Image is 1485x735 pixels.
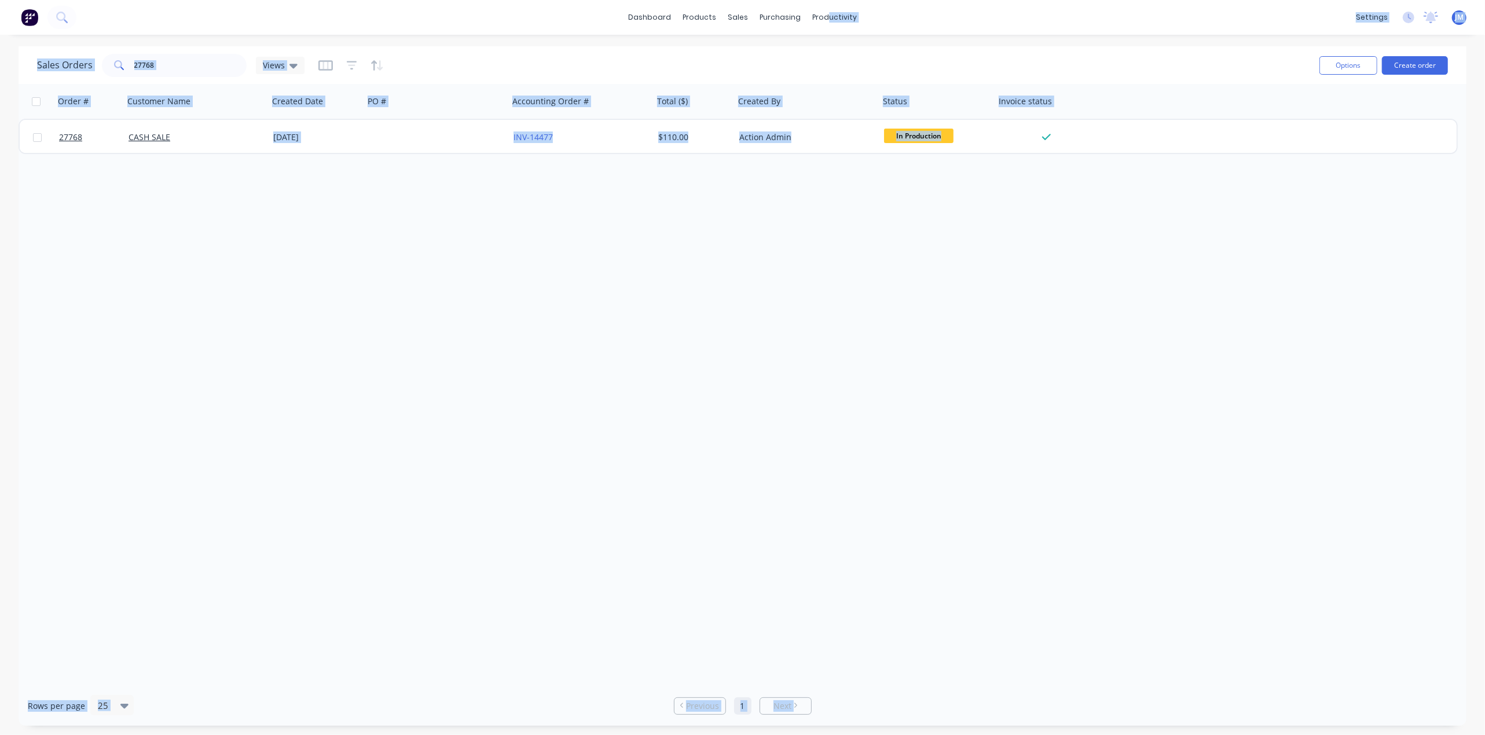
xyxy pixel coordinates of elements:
div: Customer Name [127,96,190,107]
div: Total ($) [657,96,688,107]
div: purchasing [754,9,806,26]
div: Action Admin [739,131,868,143]
span: Previous [686,700,719,712]
span: In Production [884,129,954,143]
span: Views [263,59,285,71]
span: Next [773,700,791,712]
a: CASH SALE [129,131,170,142]
button: Options [1319,56,1377,75]
span: Rows per page [28,700,85,712]
a: 27768 [59,120,129,155]
a: Previous page [674,700,725,712]
div: PO # [368,96,386,107]
div: Status [883,96,907,107]
div: sales [722,9,754,26]
a: dashboard [622,9,677,26]
a: Page 1 is your current page [734,697,751,715]
span: JM [1455,12,1464,23]
div: Invoice status [999,96,1052,107]
a: INV-14477 [514,131,553,142]
span: 27768 [59,131,82,143]
div: $110.00 [658,131,727,143]
div: Order # [58,96,89,107]
img: Factory [21,9,38,26]
div: products [677,9,722,26]
ul: Pagination [669,697,816,715]
div: Accounting Order # [512,96,589,107]
button: Create order [1382,56,1448,75]
h1: Sales Orders [37,60,93,71]
div: Created Date [272,96,323,107]
div: settings [1350,9,1394,26]
a: Next page [760,700,811,712]
div: [DATE] [273,131,360,143]
input: Search... [134,54,247,77]
div: productivity [806,9,863,26]
div: Created By [738,96,780,107]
